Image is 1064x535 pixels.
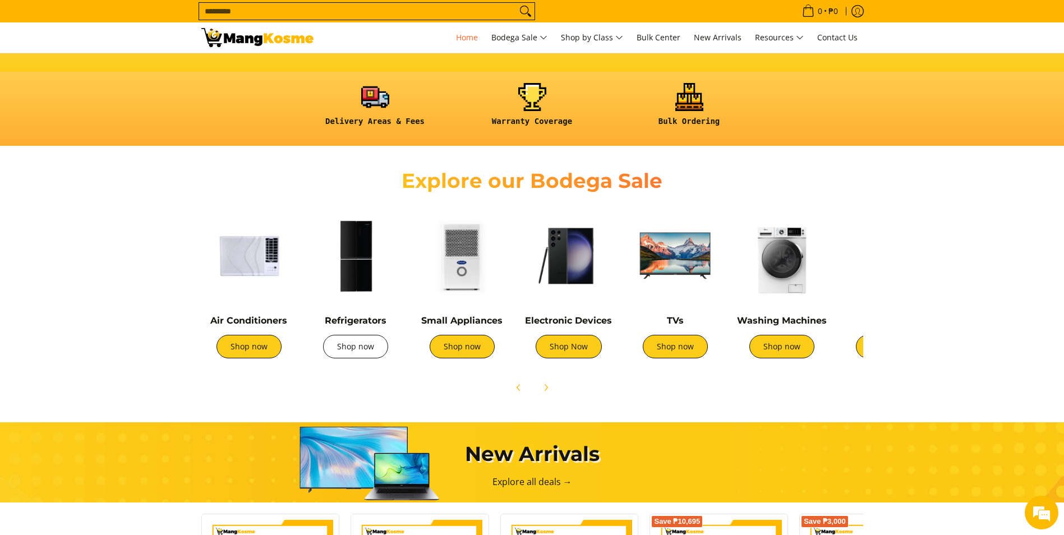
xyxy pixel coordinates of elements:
button: Next [533,375,558,400]
a: New Arrivals [688,22,747,53]
img: Washing Machines [734,208,830,303]
span: • [799,5,841,17]
a: <h6><strong>Warranty Coverage</strong></h6> [459,83,605,135]
a: Shop now [749,335,814,358]
a: <h6><strong>Delivery Areas & Fees</strong></h6> [302,83,448,135]
a: Home [450,22,483,53]
span: ₱0 [827,7,840,15]
img: Air Conditioners [201,208,297,303]
img: Small Appliances [414,208,510,303]
button: Previous [506,375,531,400]
a: Bulk Center [631,22,686,53]
img: Cookers [841,208,936,303]
img: Mang Kosme: Your Home Appliances Warehouse Sale Partner! [201,28,314,47]
img: Electronic Devices [521,208,616,303]
a: Shop now [217,335,282,358]
span: Contact Us [817,32,858,43]
span: Shop by Class [561,31,623,45]
span: Resources [755,31,804,45]
a: Contact Us [812,22,863,53]
span: New Arrivals [694,32,741,43]
h2: Explore our Bodega Sale [370,168,695,193]
a: TVs [667,315,684,326]
a: Explore all deals → [492,476,572,488]
a: Shop now [430,335,495,358]
img: Refrigerators [308,208,403,303]
a: Shop by Class [555,22,629,53]
a: Washing Machines [737,315,827,326]
span: Save ₱3,000 [804,518,846,525]
a: Shop now [323,335,388,358]
span: Bodega Sale [491,31,547,45]
span: Home [456,32,478,43]
img: TVs [628,208,723,303]
a: <h6><strong>Bulk Ordering</strong></h6> [616,83,762,135]
a: Shop Now [536,335,602,358]
a: Refrigerators [325,315,386,326]
button: Search [517,3,535,20]
a: Resources [749,22,809,53]
a: Shop now [643,335,708,358]
a: Shop now [856,335,921,358]
a: Bodega Sale [486,22,553,53]
span: Save ₱10,695 [654,518,700,525]
span: 0 [816,7,824,15]
nav: Main Menu [325,22,863,53]
a: Air Conditioners [210,315,287,326]
span: Bulk Center [637,32,680,43]
a: Electronic Devices [525,315,612,326]
a: Small Appliances [421,315,503,326]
